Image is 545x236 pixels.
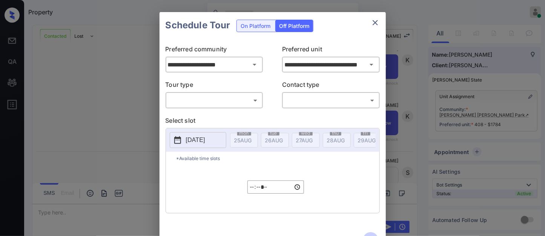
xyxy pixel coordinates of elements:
[237,20,274,32] div: On Platform
[166,116,380,128] p: Select slot
[166,80,263,92] p: Tour type
[170,132,226,148] button: [DATE]
[282,45,380,57] p: Preferred unit
[366,59,377,70] button: Open
[160,12,236,39] h2: Schedule Tour
[249,59,260,70] button: Open
[282,80,380,92] p: Contact type
[368,15,383,30] button: close
[177,152,379,165] p: *Available time slots
[275,20,313,32] div: Off Platform
[247,165,304,209] div: off-platform-time-select
[166,45,263,57] p: Preferred community
[186,136,205,145] p: [DATE]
